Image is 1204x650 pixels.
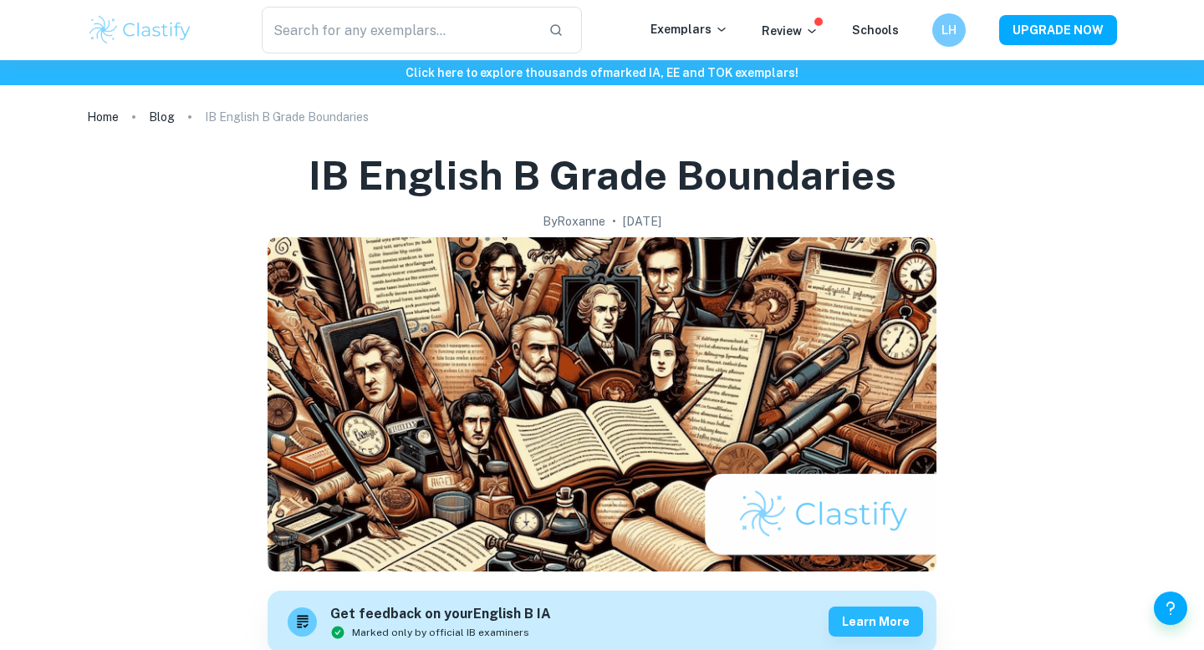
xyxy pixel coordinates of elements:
[623,212,661,231] h2: [DATE]
[940,21,959,39] h6: LH
[650,20,728,38] p: Exemplars
[1154,592,1187,625] button: Help and Feedback
[932,13,966,47] button: LH
[87,13,193,47] img: Clastify logo
[999,15,1117,45] button: UPGRADE NOW
[352,625,529,640] span: Marked only by official IB examiners
[149,105,175,129] a: Blog
[612,212,616,231] p: •
[87,105,119,129] a: Home
[309,149,896,202] h1: IB English B Grade Boundaries
[3,63,1201,82] h6: Click here to explore thousands of marked IA, EE and TOK exemplars !
[330,604,551,625] h6: Get feedback on your English B IA
[268,237,936,571] img: IB English B Grade Boundaries cover image
[829,607,923,637] button: Learn more
[205,108,369,126] p: IB English B Grade Boundaries
[262,7,535,53] input: Search for any exemplars...
[852,23,899,37] a: Schools
[543,212,605,231] h2: By Roxanne
[762,22,819,40] p: Review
